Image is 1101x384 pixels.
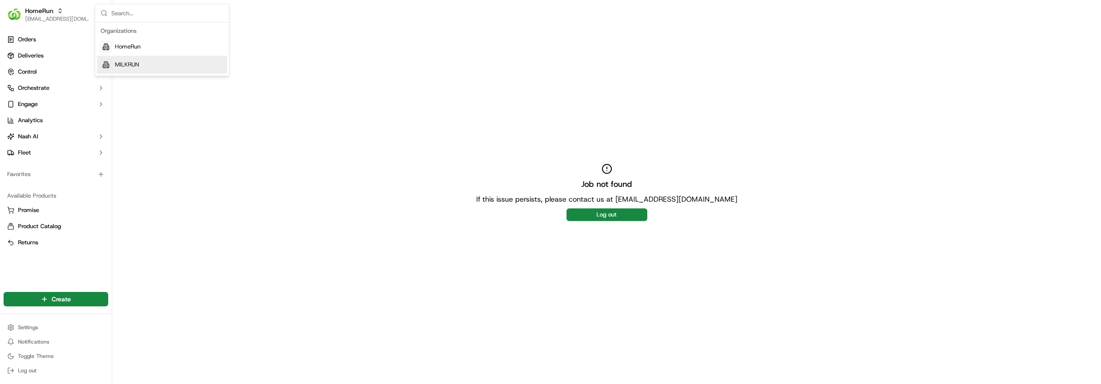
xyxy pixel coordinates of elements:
a: 💻API Documentation [72,197,148,213]
span: Deliveries [18,52,44,60]
a: Analytics [4,113,108,128]
span: [PERSON_NAME] [28,163,73,171]
span: Pylon [89,223,109,230]
span: API Documentation [85,201,144,210]
span: Log out [18,367,36,374]
span: • [75,163,78,171]
button: Log out [4,364,108,377]
span: [DATE] [79,163,98,171]
span: Notifications [18,338,49,345]
a: Returns [7,238,105,247]
h2: Job not found [581,178,632,190]
a: Deliveries [4,49,108,63]
button: Start new chat [153,88,163,99]
div: Past conversations [9,117,60,124]
span: Promise [18,206,39,214]
span: Toggle Theme [18,353,54,360]
img: Ben Goodger [9,155,23,169]
button: Fleet [4,146,108,160]
span: Fleet [18,149,31,157]
a: Orders [4,32,108,47]
button: Returns [4,235,108,250]
img: Hannah Dayet [9,131,23,145]
button: Engage [4,97,108,111]
span: Settings [18,324,38,331]
span: Knowledge Base [18,201,69,210]
button: Create [4,292,108,306]
span: Orders [18,35,36,44]
div: 📗 [9,202,16,209]
div: Start new chat [40,86,147,95]
button: Notifications [4,335,108,348]
span: • [75,139,78,146]
span: Analytics [18,116,43,124]
button: Control [4,65,108,79]
span: Orchestrate [18,84,49,92]
div: 💻 [76,202,83,209]
button: [EMAIL_ADDRESS][DOMAIN_NAME] [25,15,89,22]
a: 📗Knowledge Base [5,197,72,213]
button: Nash AI [4,129,108,144]
span: HomeRun [115,43,140,51]
a: Powered byPylon [63,222,109,230]
img: Nash [9,9,27,27]
input: Search... [111,4,224,22]
span: [PERSON_NAME] [28,139,73,146]
span: Product Catalog [18,222,61,230]
span: [DATE] [79,139,98,146]
img: HomeRun [7,7,22,22]
button: Toggle Theme [4,350,108,362]
div: We're available if you need us! [40,95,123,102]
img: 1736555255976-a54dd68f-1ca7-489b-9aae-adbdc363a1c4 [18,164,25,171]
button: Settings [4,321,108,334]
div: Suggestions [95,22,229,76]
p: Welcome 👋 [9,36,163,50]
button: HomeRunHomeRun[EMAIL_ADDRESS][DOMAIN_NAME] [4,4,93,25]
img: 1736555255976-a54dd68f-1ca7-489b-9aae-adbdc363a1c4 [9,86,25,102]
button: Product Catalog [4,219,108,234]
input: Got a question? Start typing here... [23,58,162,67]
span: Create [52,295,71,304]
div: Organizations [97,24,227,38]
a: Product Catalog [7,222,105,230]
span: Control [18,68,37,76]
button: Promise [4,203,108,217]
img: 8016278978528_b943e370aa5ada12b00a_72.png [19,86,35,102]
span: Engage [18,100,38,108]
button: HomeRun [25,6,53,15]
div: Favorites [4,167,108,181]
span: Returns [18,238,38,247]
span: Nash AI [18,132,38,141]
div: Available Products [4,189,108,203]
button: See all [139,115,163,126]
p: If this issue persists, please contact us at [EMAIL_ADDRESS][DOMAIN_NAME] [476,194,737,205]
button: Log out [566,208,647,221]
button: Orchestrate [4,81,108,95]
span: MILKRUN [115,61,139,69]
a: Promise [7,206,105,214]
